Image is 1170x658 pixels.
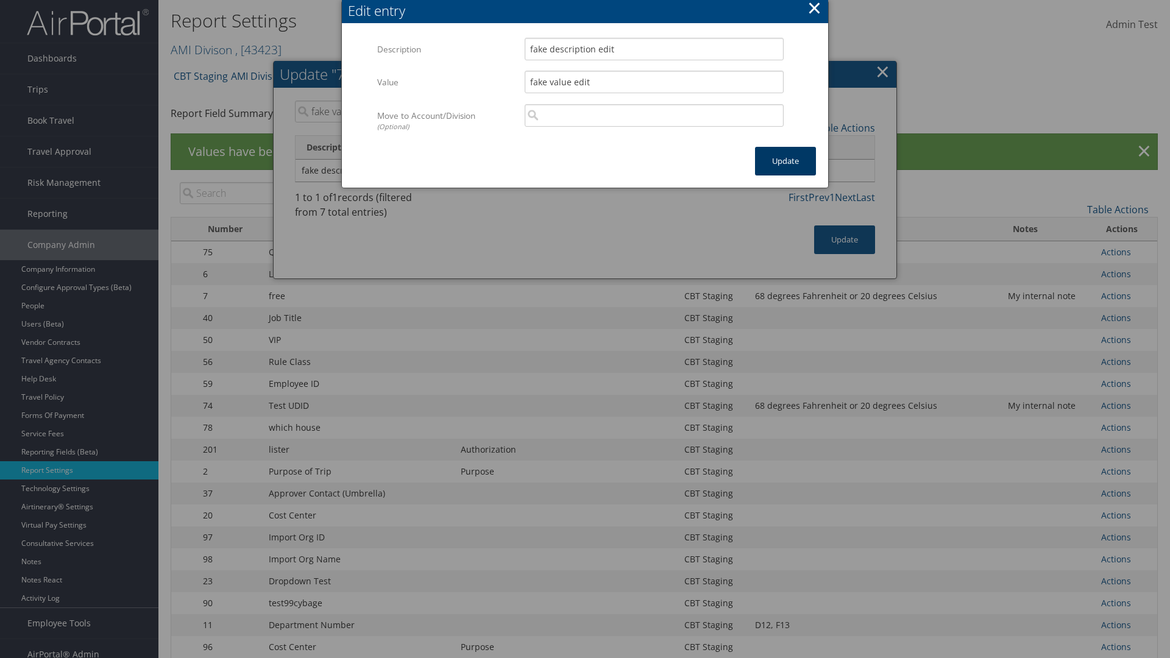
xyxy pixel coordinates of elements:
label: Value [377,71,516,94]
label: Description [377,38,516,61]
label: Move to Account/Division [377,104,516,138]
div: (Optional) [377,122,516,132]
div: Edit entry [348,1,828,20]
button: Update [755,147,816,175]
